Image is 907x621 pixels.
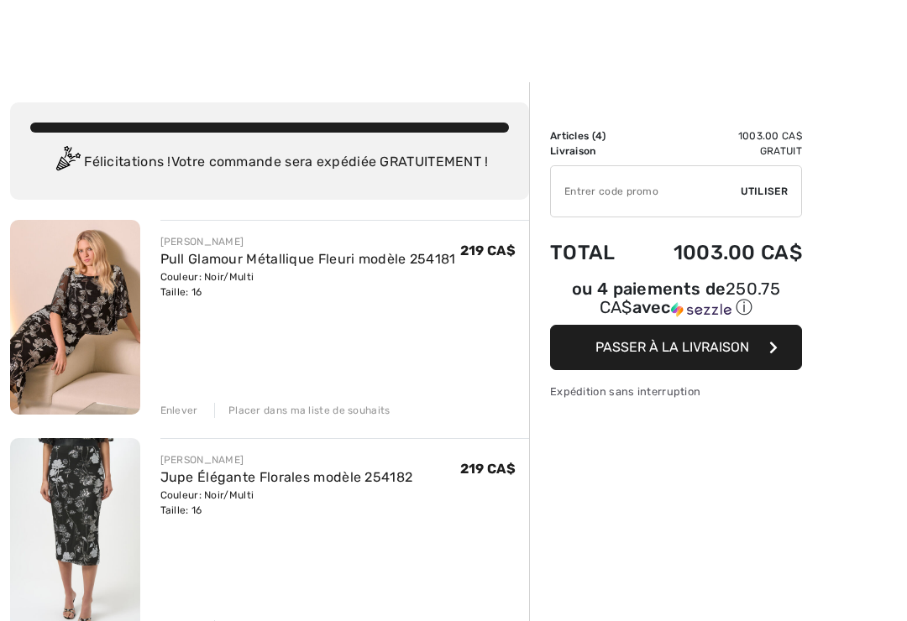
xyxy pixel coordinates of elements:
td: Livraison [550,144,635,159]
div: [PERSON_NAME] [160,452,413,467]
input: Code promo [551,166,741,217]
td: Articles ( ) [550,128,635,144]
a: Jupe Élégante Florales modèle 254182 [160,469,413,485]
span: 4 [595,130,602,142]
span: 219 CA$ [460,461,516,477]
div: Couleur: Noir/Multi Taille: 16 [160,488,413,518]
td: Total [550,224,635,281]
div: Placer dans ma liste de souhaits [214,403,391,418]
span: Passer à la livraison [595,339,749,355]
div: Félicitations ! Votre commande sera expédiée GRATUITEMENT ! [30,146,509,180]
span: 250.75 CA$ [600,279,780,317]
div: Expédition sans interruption [550,384,802,399]
span: 219 CA$ [460,243,516,258]
img: Congratulation2.svg [50,146,84,180]
div: [PERSON_NAME] [160,234,456,249]
div: ou 4 paiements de250.75 CA$avecSezzle Cliquez pour en savoir plus sur Sezzle [550,281,802,325]
td: 1003.00 CA$ [635,128,802,144]
img: Sezzle [671,302,731,317]
button: Passer à la livraison [550,325,802,370]
td: Gratuit [635,144,802,159]
img: Pull Glamour Métallique Fleuri modèle 254181 [10,220,140,415]
a: Pull Glamour Métallique Fleuri modèle 254181 [160,251,456,267]
div: Couleur: Noir/Multi Taille: 16 [160,269,456,300]
div: Enlever [160,403,198,418]
div: ou 4 paiements de avec [550,281,802,319]
span: Utiliser [741,184,788,199]
td: 1003.00 CA$ [635,224,802,281]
